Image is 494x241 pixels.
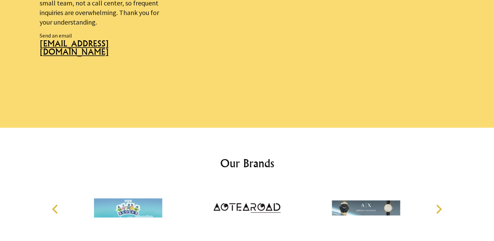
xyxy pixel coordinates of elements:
[40,40,167,61] a: [EMAIL_ADDRESS][DOMAIN_NAME]
[213,182,281,233] img: Aotearoad
[40,32,72,39] span: Send an email
[431,201,446,216] button: Next
[45,155,449,171] h2: Our Brands
[332,182,400,233] img: Armani Exchange
[48,201,63,216] button: Previous
[94,182,162,233] img: Alphablocks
